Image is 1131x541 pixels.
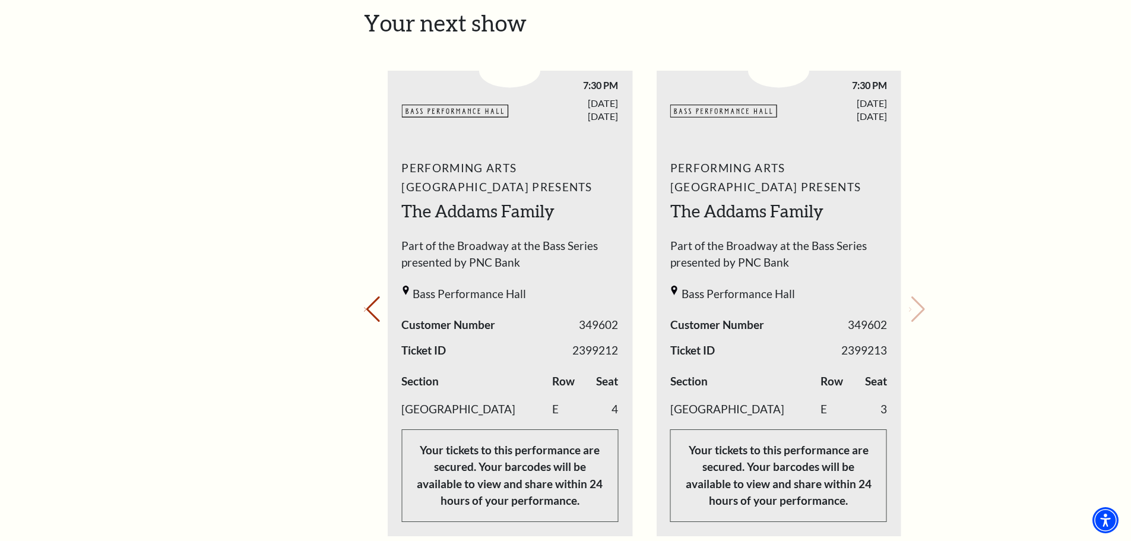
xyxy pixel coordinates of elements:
[820,396,858,424] td: E
[848,317,887,334] span: 349602
[909,296,925,322] button: Next slide
[401,200,618,223] h2: The Addams Family
[572,342,618,359] span: 2399212
[670,317,764,334] span: Customer Number
[778,79,887,91] span: 7:30 PM
[670,429,887,522] p: Your tickets to this performance are secured. Your barcodes will be available to view and share w...
[670,396,820,424] td: [GEOGRAPHIC_DATA]
[1092,507,1119,533] div: Accessibility Menu
[401,342,446,359] span: Ticket ID
[841,342,887,359] span: 2399213
[858,396,887,424] td: 3
[579,317,618,334] span: 349602
[820,373,843,390] label: Row
[865,373,887,390] label: Seat
[778,97,887,122] span: [DATE] [DATE]
[401,396,552,424] td: [GEOGRAPHIC_DATA]
[401,317,495,334] span: Customer Number
[670,159,887,197] span: Performing Arts [GEOGRAPHIC_DATA] Presents
[656,42,901,536] li: 5 / 5
[552,396,590,424] td: E
[401,429,618,522] p: Your tickets to this performance are secured. Your barcodes will be available to view and share w...
[589,396,618,424] td: 4
[670,200,887,223] h2: The Addams Family
[596,373,618,390] label: Seat
[401,373,439,390] label: Section
[364,296,380,322] button: Previous slide
[552,373,575,390] label: Row
[670,373,708,390] label: Section
[413,286,526,303] span: Bass Performance Hall
[364,10,925,37] h2: Your next show
[401,159,618,197] span: Performing Arts [GEOGRAPHIC_DATA] Presents
[401,238,618,277] span: Part of the Broadway at the Bass Series presented by PNC Bank
[510,79,619,91] span: 7:30 PM
[682,286,795,303] span: Bass Performance Hall
[388,42,633,536] li: 4 / 5
[670,342,715,359] span: Ticket ID
[510,97,619,122] span: [DATE] [DATE]
[670,238,887,277] span: Part of the Broadway at the Bass Series presented by PNC Bank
